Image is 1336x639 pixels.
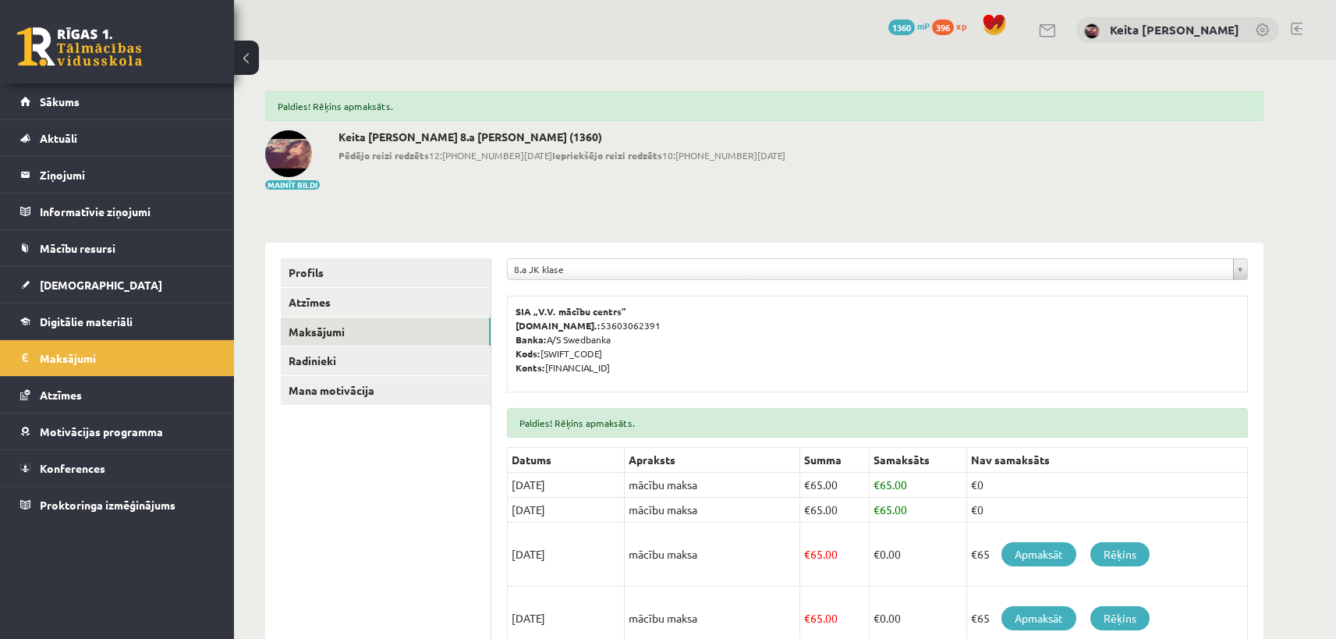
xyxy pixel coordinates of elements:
legend: Ziņojumi [40,157,214,193]
td: 65.00 [800,498,870,523]
th: Apraksts [625,448,800,473]
td: 65.00 [800,473,870,498]
a: Profils [281,258,491,287]
a: 396 xp [932,20,974,32]
span: Mācību resursi [40,241,115,255]
span: Konferences [40,461,105,475]
span: mP [917,20,930,32]
b: Banka: [516,333,547,346]
a: Maksājumi [20,340,214,376]
a: Motivācijas programma [20,414,214,449]
th: Nav samaksāts [966,448,1247,473]
td: mācību maksa [625,473,800,498]
a: Mana motivācija [281,376,491,405]
span: xp [956,20,966,32]
a: Radinieki [281,346,491,375]
td: [DATE] [508,473,625,498]
th: Summa [800,448,870,473]
legend: Informatīvie ziņojumi [40,193,214,229]
a: Aktuāli [20,120,214,156]
td: mācību maksa [625,498,800,523]
b: [DOMAIN_NAME].: [516,319,601,332]
span: 1360 [888,20,915,35]
span: Proktoringa izmēģinājums [40,498,175,512]
a: Digitālie materiāli [20,304,214,339]
span: € [804,547,810,561]
a: 1360 mP [888,20,930,32]
a: Konferences [20,450,214,486]
td: 65.00 [869,498,966,523]
td: 65.00 [800,523,870,587]
b: SIA „V.V. mācību centrs” [516,305,627,318]
td: €65 [966,523,1247,587]
a: Apmaksāt [1001,606,1076,630]
a: Ziņojumi [20,157,214,193]
a: Keita [PERSON_NAME] [1110,22,1239,37]
td: €0 [966,473,1247,498]
a: Apmaksāt [1001,542,1076,566]
span: € [804,611,810,625]
legend: Maksājumi [40,340,214,376]
td: [DATE] [508,523,625,587]
a: [DEMOGRAPHIC_DATA] [20,267,214,303]
b: Iepriekšējo reizi redzēts [552,149,662,162]
span: Motivācijas programma [40,424,163,438]
a: Rēķins [1090,606,1150,630]
td: 0.00 [869,523,966,587]
td: [DATE] [508,498,625,523]
span: € [874,547,880,561]
span: € [804,502,810,517]
td: 65.00 [869,473,966,498]
span: Digitālie materiāli [40,314,133,328]
a: Atzīmes [281,288,491,317]
a: Informatīvie ziņojumi [20,193,214,229]
img: Keita Nikola Bērziņa [1084,23,1100,39]
span: Atzīmes [40,388,82,402]
a: Maksājumi [281,318,491,346]
a: Proktoringa izmēģinājums [20,487,214,523]
div: Paldies! Rēķins apmaksāts. [507,408,1248,438]
b: Kods: [516,347,540,360]
a: Rēķins [1090,542,1150,566]
b: Pēdējo reizi redzēts [338,149,429,162]
td: mācību maksa [625,523,800,587]
p: 53603062391 A/S Swedbanka [SWIFT_CODE] [FINANCIAL_ID] [516,304,1239,375]
b: Konts: [516,361,545,374]
span: 12:[PHONE_NUMBER][DATE] 10:[PHONE_NUMBER][DATE] [338,148,785,162]
span: [DEMOGRAPHIC_DATA] [40,278,162,292]
div: Paldies! Rēķins apmaksāts. [265,91,1263,121]
span: 396 [932,20,954,35]
h2: Keita [PERSON_NAME] 8.a [PERSON_NAME] (1360) [338,130,785,144]
span: Aktuāli [40,131,77,145]
a: Sākums [20,83,214,119]
a: 8.a JK klase [508,259,1247,279]
a: Atzīmes [20,377,214,413]
span: 8.a JK klase [514,259,1227,279]
th: Datums [508,448,625,473]
span: € [874,502,880,517]
td: €0 [966,498,1247,523]
span: Sākums [40,94,80,108]
button: Mainīt bildi [265,180,320,190]
th: Samaksāts [869,448,966,473]
a: Rīgas 1. Tālmācības vidusskola [17,27,142,66]
a: Mācību resursi [20,230,214,266]
span: € [874,477,880,492]
span: € [874,611,880,625]
span: € [804,477,810,492]
img: Keita Nikola Bērziņa [265,130,312,177]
